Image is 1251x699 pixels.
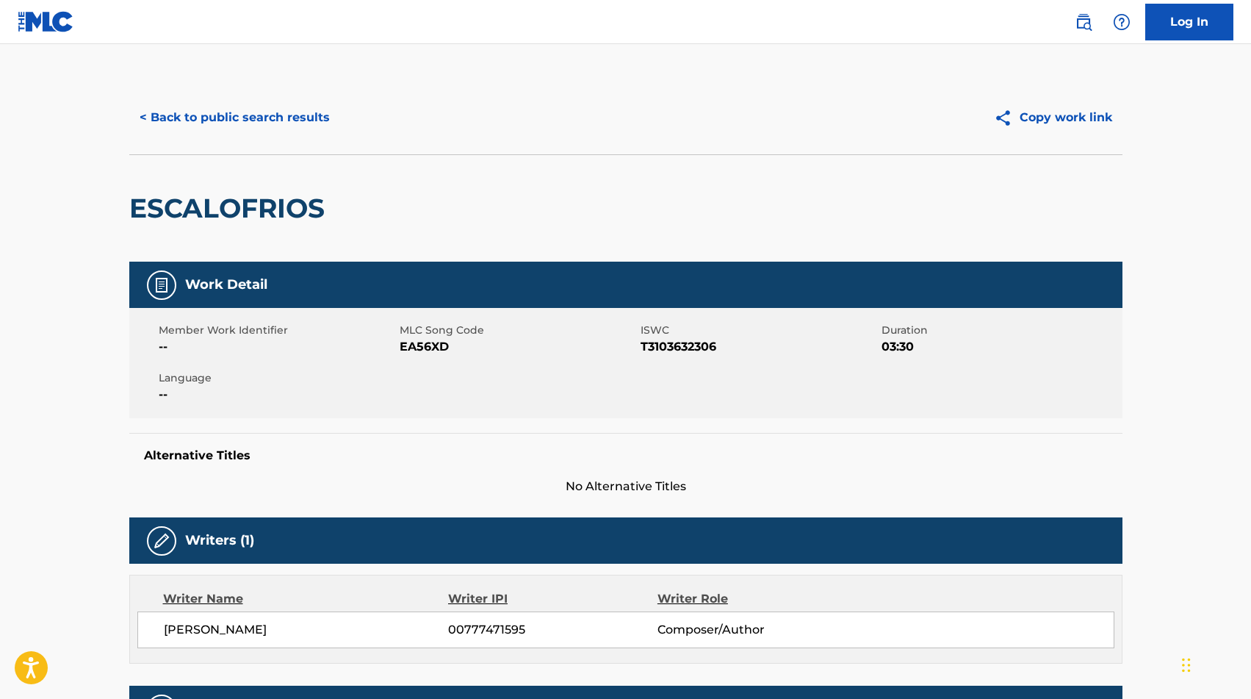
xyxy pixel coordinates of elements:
a: Public Search [1069,7,1098,37]
img: Work Detail [153,276,170,294]
div: Writer Name [163,590,449,608]
iframe: Chat Widget [1178,628,1251,699]
span: No Alternative Titles [129,478,1122,495]
img: help [1113,13,1131,31]
div: Writer IPI [448,590,657,608]
div: Help [1107,7,1136,37]
span: Duration [882,323,1119,338]
button: < Back to public search results [129,99,340,136]
img: Copy work link [994,109,1020,127]
span: Language [159,370,396,386]
h5: Writers (1) [185,532,254,549]
img: Writers [153,532,170,550]
h2: ESCALOFRIOS [129,192,332,225]
span: -- [159,386,396,404]
a: Log In [1145,4,1233,40]
span: Member Work Identifier [159,323,396,338]
div: Widget de chat [1178,628,1251,699]
span: Composer/Author [657,621,848,639]
button: Copy work link [984,99,1122,136]
div: Writer Role [657,590,848,608]
span: 00777471595 [448,621,657,639]
div: Arrastrar [1182,643,1191,687]
span: [PERSON_NAME] [164,621,449,639]
img: search [1075,13,1092,31]
span: EA56XD [400,338,637,356]
span: ISWC [641,323,878,338]
span: MLC Song Code [400,323,637,338]
img: MLC Logo [18,11,74,32]
span: -- [159,338,396,356]
h5: Work Detail [185,276,267,293]
span: T3103632306 [641,338,878,356]
h5: Alternative Titles [144,448,1108,463]
span: 03:30 [882,338,1119,356]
